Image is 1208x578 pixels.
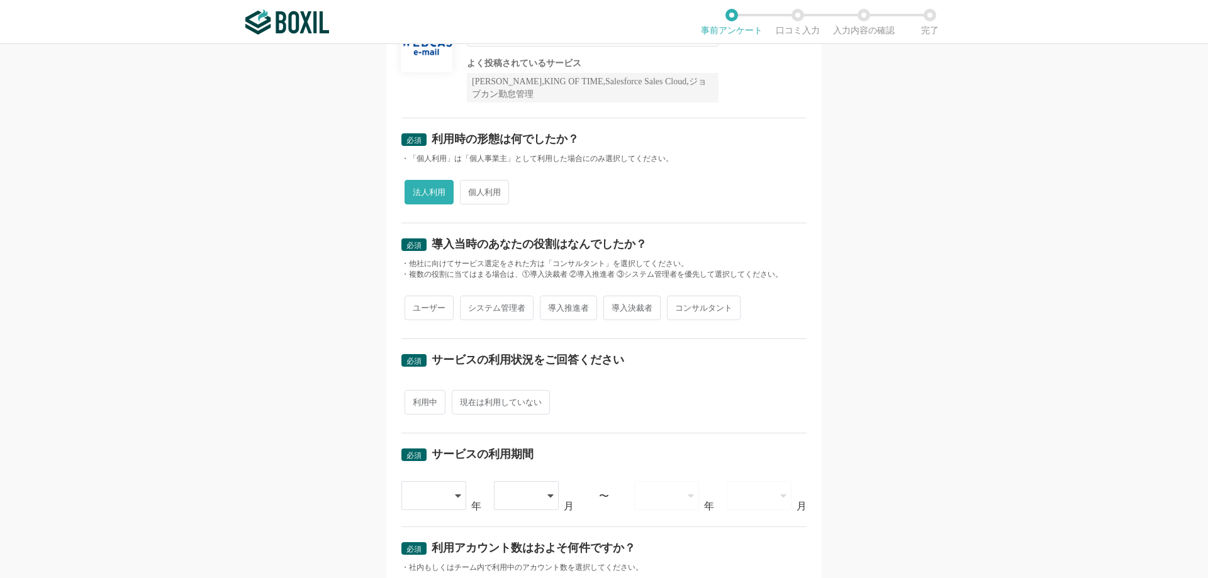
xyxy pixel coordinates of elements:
[406,136,422,145] span: 必須
[432,542,635,553] div: 利用アカウント数はおよそ何件ですか？
[467,73,719,103] div: [PERSON_NAME],KING OF TIME,Salesforce Sales Cloud,ジョブカン勤怠管理
[897,9,963,35] li: 完了
[401,562,807,573] div: ・社内もしくはチーム内で利用中のアカウント数を選択してください。
[405,180,454,204] span: 法人利用
[432,133,579,145] div: 利用時の形態は何でしたか？
[406,241,422,250] span: 必須
[460,180,509,204] span: 個人利用
[401,258,807,269] div: ・他社に向けてサービス選定をされた方は「コンサルタント」を選択してください。
[406,451,422,460] span: 必須
[467,59,719,68] div: よく投稿されているサービス
[599,491,609,501] div: 〜
[797,501,807,511] div: 月
[830,9,897,35] li: 入力内容の確認
[764,9,830,35] li: 口コミ入力
[540,296,597,320] span: 導入推進者
[452,390,550,414] span: 現在は利用していない
[405,296,454,320] span: ユーザー
[603,296,661,320] span: 導入決裁者
[432,238,647,250] div: 導入当時のあなたの役割はなんでしたか？
[471,501,481,511] div: 年
[401,269,807,280] div: ・複数の役割に当てはまる場合は、①導入決裁者 ②導入推進者 ③システム管理者を優先して選択してください。
[698,9,764,35] li: 事前アンケート
[406,545,422,553] span: 必須
[406,357,422,365] span: 必須
[432,448,534,460] div: サービスの利用期間
[245,9,329,35] img: ボクシルSaaS_ロゴ
[405,390,445,414] span: 利用中
[564,501,574,511] div: 月
[432,354,624,365] div: サービスの利用状況をご回答ください
[704,501,714,511] div: 年
[401,153,807,164] div: ・「個人利用」は「個人事業主」として利用した場合にのみ選択してください。
[460,296,534,320] span: システム管理者
[667,296,741,320] span: コンサルタント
